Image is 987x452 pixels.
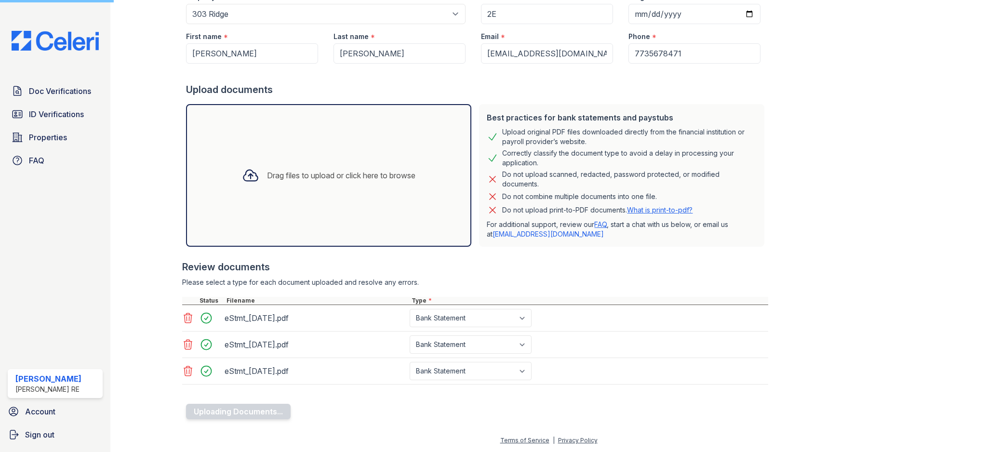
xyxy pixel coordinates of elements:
[15,373,81,385] div: [PERSON_NAME]
[493,230,604,238] a: [EMAIL_ADDRESS][DOMAIN_NAME]
[487,112,757,123] div: Best practices for bank statements and paystubs
[186,32,222,41] label: First name
[333,32,369,41] label: Last name
[487,220,757,239] p: For additional support, review our , start a chat with us below, or email us at
[502,170,757,189] div: Do not upload scanned, redacted, password protected, or modified documents.
[186,404,291,419] button: Uploading Documents...
[628,32,650,41] label: Phone
[29,132,67,143] span: Properties
[594,220,607,228] a: FAQ
[4,31,107,51] img: CE_Logo_Blue-a8612792a0a2168367f1c8372b55b34899dd931a85d93a1a3d3e32e68fde9ad4.png
[182,278,768,287] div: Please select a type for each document uploaded and resolve any errors.
[25,429,54,440] span: Sign out
[8,105,103,124] a: ID Verifications
[8,151,103,170] a: FAQ
[25,406,55,417] span: Account
[410,297,768,305] div: Type
[553,437,555,444] div: |
[186,83,768,96] div: Upload documents
[8,128,103,147] a: Properties
[502,148,757,168] div: Correctly classify the document type to avoid a delay in processing your application.
[29,85,91,97] span: Doc Verifications
[4,402,107,421] a: Account
[500,437,549,444] a: Terms of Service
[29,155,44,166] span: FAQ
[225,310,406,326] div: eStmt_[DATE].pdf
[502,191,657,202] div: Do not combine multiple documents into one file.
[502,205,693,215] p: Do not upload print-to-PDF documents.
[502,127,757,146] div: Upload original PDF files downloaded directly from the financial institution or payroll provider’...
[558,437,598,444] a: Privacy Policy
[198,297,225,305] div: Status
[267,170,415,181] div: Drag files to upload or click here to browse
[225,363,406,379] div: eStmt_[DATE].pdf
[627,206,693,214] a: What is print-to-pdf?
[481,32,499,41] label: Email
[4,425,107,444] a: Sign out
[15,385,81,394] div: [PERSON_NAME] RE
[29,108,84,120] span: ID Verifications
[8,81,103,101] a: Doc Verifications
[182,260,768,274] div: Review documents
[225,297,410,305] div: Filename
[225,337,406,352] div: eStmt_[DATE].pdf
